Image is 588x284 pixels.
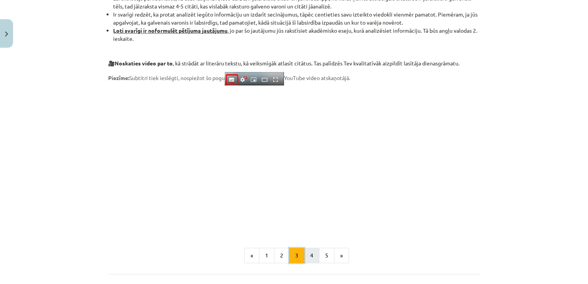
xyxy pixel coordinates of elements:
button: 5 [319,248,334,263]
button: » [334,248,349,263]
button: « [244,248,259,263]
img: icon-close-lesson-0947bae3869378f0d4975bcd49f059093ad1ed9edebbc8119c70593378902aed.svg [5,32,8,37]
p: 🎥 , kā strādāt ar literāru tekstu, kā veiksmīgāk atlasīt citātus. Tas palīdzēs Tev kvalitatīvāk a... [108,59,480,67]
button: 2 [274,248,289,263]
li: , jo par šo jautājumu jūs rakstīsiet akadēmisko eseju, kurā analizēsiet informāciju. Tā būs angļu... [113,27,480,43]
strong: Piezīme: [108,74,129,81]
nav: Page navigation example [108,248,480,263]
strong: Ļoti svarīgi ir noformulēt pētījuma jautājumu [113,27,227,34]
strong: Noskaties video par to [115,60,173,67]
li: Ir svarīgi redzēt, ka protat analizēt iegūto informāciju un izdarīt secinājumus, tāpēc centieties... [113,10,480,27]
button: 4 [304,248,319,263]
button: 3 [289,248,304,263]
button: 1 [259,248,274,263]
span: Subtitri tiek ieslēgti, nospiežot šo pogu YouTube video atskaņotājā. [108,74,350,81]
